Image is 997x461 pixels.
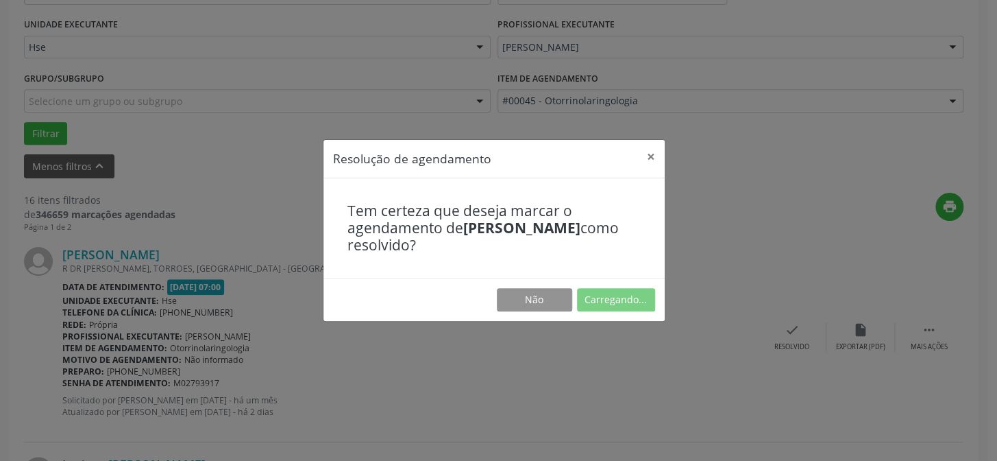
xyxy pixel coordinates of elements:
button: Não [497,288,572,311]
button: Close [637,140,665,174]
h5: Resolução de agendamento [333,150,491,167]
button: Carregando... [577,288,655,311]
h4: Tem certeza que deseja marcar o agendamento de como resolvido? [347,202,641,255]
b: [PERSON_NAME] [463,218,580,237]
